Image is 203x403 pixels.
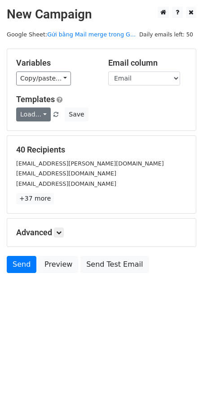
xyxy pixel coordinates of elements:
[136,31,196,38] a: Daily emails left: 50
[47,31,136,38] a: Gửi bằng Mail merge trong G...
[39,256,78,273] a: Preview
[65,107,88,121] button: Save
[16,107,51,121] a: Load...
[16,170,116,177] small: [EMAIL_ADDRESS][DOMAIN_NAME]
[7,31,136,38] small: Google Sheet:
[16,72,71,85] a: Copy/paste...
[7,7,196,22] h2: New Campaign
[16,193,54,204] a: +37 more
[16,228,187,237] h5: Advanced
[16,145,187,155] h5: 40 Recipients
[158,360,203,403] iframe: Chat Widget
[16,180,116,187] small: [EMAIL_ADDRESS][DOMAIN_NAME]
[108,58,187,68] h5: Email column
[7,256,36,273] a: Send
[80,256,149,273] a: Send Test Email
[16,160,164,167] small: [EMAIL_ADDRESS][PERSON_NAME][DOMAIN_NAME]
[16,58,95,68] h5: Variables
[136,30,196,40] span: Daily emails left: 50
[16,94,55,104] a: Templates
